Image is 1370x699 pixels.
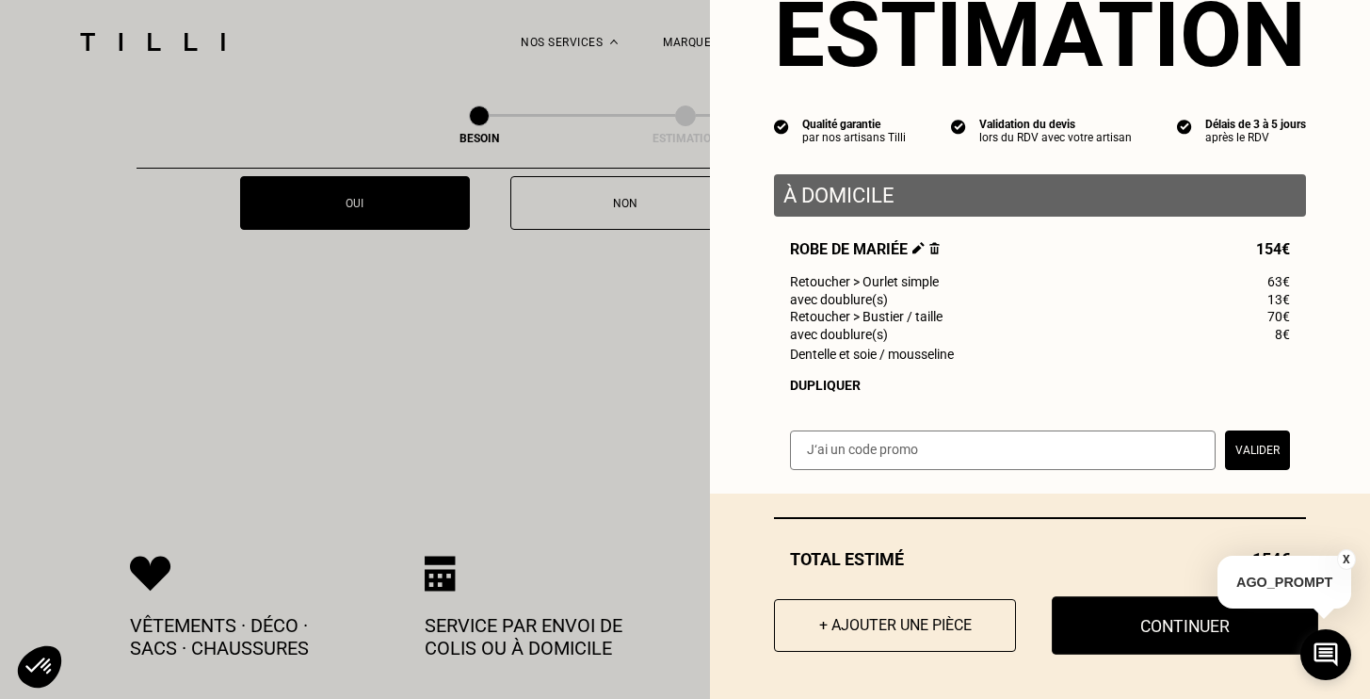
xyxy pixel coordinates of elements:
span: 63€ [1267,274,1290,289]
button: + Ajouter une pièce [774,599,1016,652]
span: avec doublure(s) [790,327,888,342]
div: Dupliquer [790,378,1290,393]
div: lors du RDV avec votre artisan [979,131,1132,144]
img: icon list info [1177,118,1192,135]
div: Délais de 3 à 5 jours [1205,118,1306,131]
div: Total estimé [774,549,1306,569]
p: AGO_PROMPT [1217,556,1351,609]
button: Continuer [1052,596,1318,655]
img: icon list info [774,118,789,135]
div: Qualité garantie [802,118,906,131]
div: par nos artisans Tilli [802,131,906,144]
p: À domicile [783,184,1297,207]
span: Retoucher > Bustier / taille [790,309,943,324]
span: avec doublure(s) [790,292,888,307]
span: 70€ [1267,309,1290,324]
button: Valider [1225,431,1290,470]
img: icon list info [951,118,966,135]
button: X [1337,549,1356,570]
input: J‘ai un code promo [790,431,1216,470]
div: Validation du devis [979,118,1132,131]
span: 8€ [1275,327,1290,342]
span: Dentelle et soie / mousseline [790,347,954,362]
img: Supprimer [929,242,940,254]
span: 154€ [1256,240,1290,258]
span: Retoucher > Ourlet simple [790,274,939,289]
div: après le RDV [1205,131,1306,144]
img: Éditer [912,242,925,254]
span: 13€ [1267,292,1290,307]
span: Robe de mariée [790,240,940,258]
